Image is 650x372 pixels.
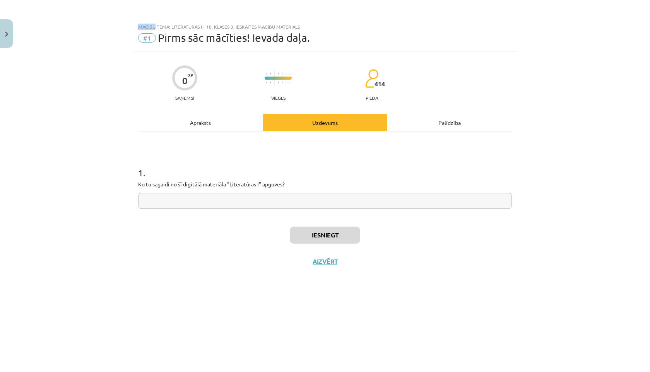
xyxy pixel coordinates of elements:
button: Iesniegt [290,227,360,244]
img: icon-short-line-57e1e144782c952c97e751825c79c345078a6d821885a25fce030b3d8c18986b.svg [286,73,286,75]
div: Apraksts [138,114,263,131]
div: 0 [182,75,188,86]
span: #1 [138,33,156,43]
span: 414 [375,80,385,87]
img: icon-short-line-57e1e144782c952c97e751825c79c345078a6d821885a25fce030b3d8c18986b.svg [266,82,267,84]
img: students-c634bb4e5e11cddfef0936a35e636f08e4e9abd3cc4e673bd6f9a4125e45ecb1.svg [365,69,378,88]
img: icon-short-line-57e1e144782c952c97e751825c79c345078a6d821885a25fce030b3d8c18986b.svg [289,82,290,84]
div: Mācību tēma: Literatūras i - 10. klases 3. ieskaites mācību materiāls [138,24,512,29]
img: icon-short-line-57e1e144782c952c97e751825c79c345078a6d821885a25fce030b3d8c18986b.svg [270,73,271,75]
img: icon-close-lesson-0947bae3869378f0d4975bcd49f059093ad1ed9edebbc8119c70593378902aed.svg [5,32,8,37]
button: Aizvērt [310,258,340,265]
span: XP [188,73,193,77]
p: Ko tu sagaidi no šī digitālā materiāla "Literatūras I" apguves? [138,180,512,188]
div: Palīdzība [387,114,512,131]
h1: 1 . [138,154,512,178]
img: icon-short-line-57e1e144782c952c97e751825c79c345078a6d821885a25fce030b3d8c18986b.svg [270,82,271,84]
div: Uzdevums [263,114,387,131]
p: Saņemsi [172,95,197,101]
img: icon-long-line-d9ea69661e0d244f92f715978eff75569469978d946b2353a9bb055b3ed8787d.svg [274,71,275,86]
img: icon-short-line-57e1e144782c952c97e751825c79c345078a6d821885a25fce030b3d8c18986b.svg [286,82,286,84]
p: pilda [366,95,378,101]
p: Viegls [271,95,286,101]
span: Pirms sāc mācīties! Ievada daļa. [158,31,310,44]
img: icon-short-line-57e1e144782c952c97e751825c79c345078a6d821885a25fce030b3d8c18986b.svg [266,73,267,75]
img: icon-short-line-57e1e144782c952c97e751825c79c345078a6d821885a25fce030b3d8c18986b.svg [289,73,290,75]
